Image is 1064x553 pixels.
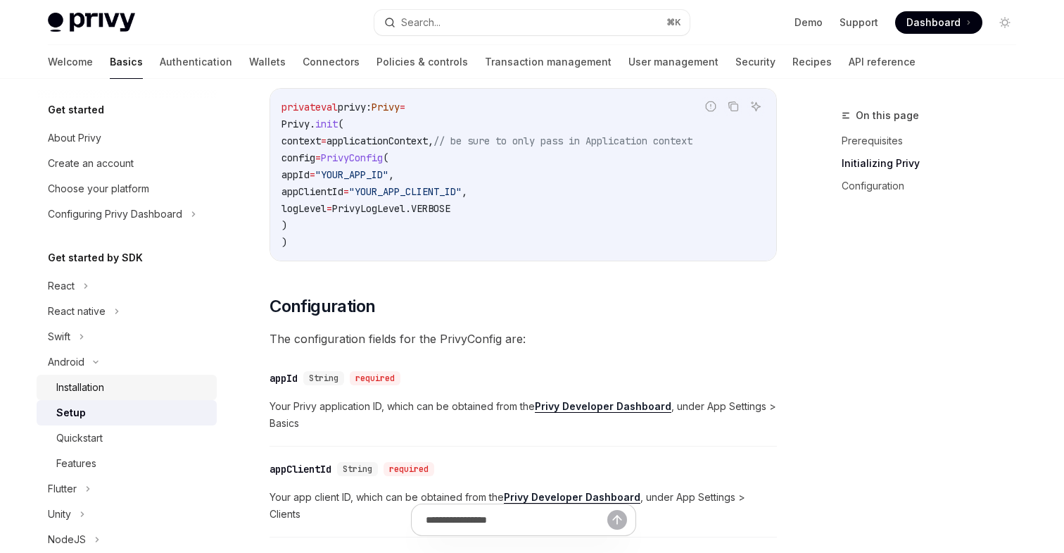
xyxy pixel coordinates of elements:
[310,168,315,181] span: =
[48,101,104,118] h5: Get started
[702,97,720,116] button: Report incorrect code
[281,101,321,113] span: private
[37,375,217,400] a: Installation
[309,373,338,384] span: String
[724,97,742,116] button: Copy the contents from the code block
[48,180,149,197] div: Choose your platform
[270,398,777,432] span: Your Privy application ID, which can be obtained from the , under App Settings > Basics
[48,249,143,266] h5: Get started by SDK
[37,400,217,425] a: Setup
[372,101,400,113] span: Privy
[315,151,321,164] span: =
[401,14,441,31] div: Search...
[321,135,327,147] span: =
[433,135,692,147] span: // be sure to only pass in Application context
[48,354,84,371] div: Android
[281,118,315,130] span: Privy.
[842,130,1027,152] a: Prerequisites
[735,45,775,79] a: Security
[349,185,462,198] span: "YOUR_APP_CLIENT_ID"
[281,236,287,249] span: )
[37,451,217,476] a: Features
[56,455,96,472] div: Features
[281,185,343,198] span: appClientId
[607,510,627,530] button: Send message
[895,11,982,34] a: Dashboard
[388,168,394,181] span: ,
[856,107,919,124] span: On this page
[281,168,310,181] span: appId
[485,45,612,79] a: Transaction management
[270,489,777,523] span: Your app client ID, which can be obtained from the , under App Settings > Clients
[535,400,671,413] a: Privy Developer Dashboard
[303,45,360,79] a: Connectors
[315,118,338,130] span: init
[327,135,433,147] span: applicationContext,
[842,175,1027,197] a: Configuration
[504,491,640,504] a: Privy Developer Dashboard
[56,379,104,396] div: Installation
[350,371,400,385] div: required
[327,202,332,215] span: =
[48,506,71,523] div: Unity
[840,15,878,30] a: Support
[281,219,287,232] span: )
[48,278,75,294] div: React
[315,168,388,181] span: "YOUR_APP_ID"
[338,101,372,113] span: privy:
[842,152,1027,175] a: Initializing Privy
[37,151,217,176] a: Create an account
[338,118,343,130] span: (
[332,202,450,215] span: PrivyLogLevel.VERBOSE
[343,464,372,475] span: String
[376,45,468,79] a: Policies & controls
[48,13,135,32] img: light logo
[747,97,765,116] button: Ask AI
[400,101,405,113] span: =
[48,45,93,79] a: Welcome
[48,206,182,223] div: Configuring Privy Dashboard
[48,328,70,345] div: Swift
[343,185,349,198] span: =
[48,303,106,320] div: React native
[56,404,86,421] div: Setup
[321,151,383,164] span: PrivyConfig
[56,430,103,447] div: Quickstart
[160,45,232,79] a: Authentication
[628,45,718,79] a: User management
[249,45,286,79] a: Wallets
[270,295,375,318] span: Configuration
[270,371,298,385] div: appId
[48,480,77,497] div: Flutter
[666,17,681,28] span: ⌘ K
[37,425,217,451] a: Quickstart
[321,101,338,113] span: val
[270,462,331,476] div: appClientId
[906,15,961,30] span: Dashboard
[48,155,134,172] div: Create an account
[384,462,434,476] div: required
[37,125,217,151] a: About Privy
[110,45,143,79] a: Basics
[794,15,823,30] a: Demo
[270,329,777,349] span: The configuration fields for the PrivyConfig are:
[48,531,86,548] div: NodeJS
[281,135,321,147] span: context
[37,176,217,201] a: Choose your platform
[462,185,467,198] span: ,
[792,45,832,79] a: Recipes
[994,11,1016,34] button: Toggle dark mode
[281,151,315,164] span: config
[849,45,916,79] a: API reference
[281,202,327,215] span: logLevel
[383,151,388,164] span: (
[374,10,690,35] button: Search...⌘K
[48,130,101,147] div: About Privy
